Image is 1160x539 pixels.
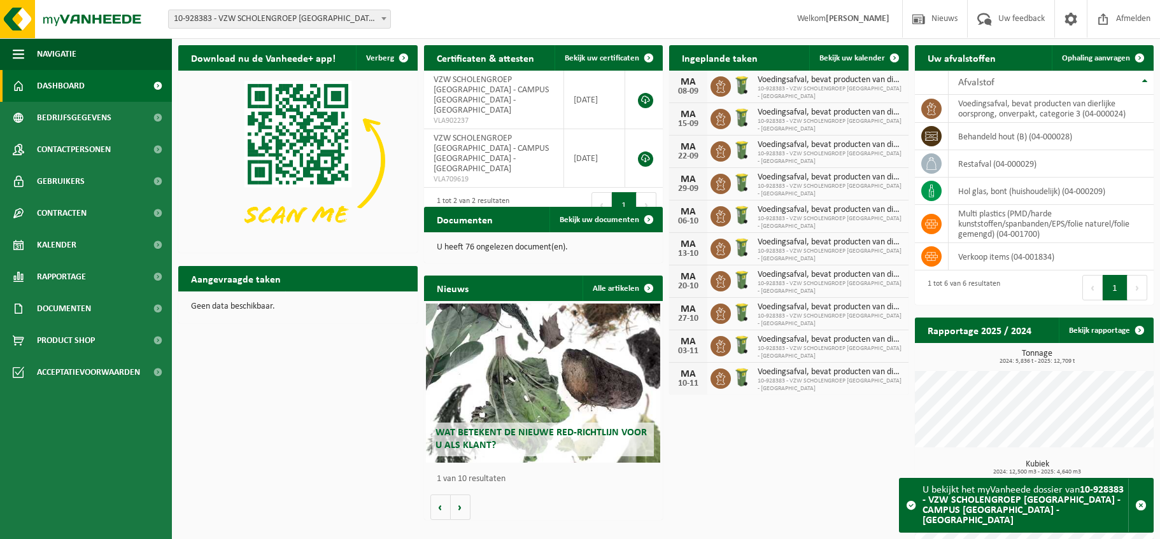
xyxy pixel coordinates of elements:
[675,379,701,388] div: 10-11
[758,183,902,198] span: 10-928383 - VZW SCHOLENGROEP [GEOGRAPHIC_DATA] - [GEOGRAPHIC_DATA]
[37,197,87,229] span: Contracten
[675,87,701,96] div: 08-09
[758,270,902,280] span: Voedingsafval, bevat producten van dierlijke oorsprong, onverpakt, categorie 3
[949,123,1154,150] td: behandeld hout (B) (04-000028)
[758,367,902,377] span: Voedingsafval, bevat producten van dierlijke oorsprong, onverpakt, categorie 3
[1128,275,1147,300] button: Next
[675,217,701,226] div: 06-10
[549,207,661,232] a: Bekijk uw documenten
[675,314,701,323] div: 27-10
[430,191,509,219] div: 1 tot 2 van 2 resultaten
[731,74,753,96] img: WB-0140-HPE-GN-50
[731,302,753,323] img: WB-0140-HPE-GN-50
[675,109,701,120] div: MA
[675,207,701,217] div: MA
[1103,275,1128,300] button: 1
[37,38,76,70] span: Navigatie
[434,75,549,115] span: VZW SCHOLENGROEP [GEOGRAPHIC_DATA] - CAMPUS [GEOGRAPHIC_DATA] - [GEOGRAPHIC_DATA]
[564,129,625,188] td: [DATE]
[675,337,701,347] div: MA
[37,70,85,102] span: Dashboard
[923,479,1128,532] div: U bekijkt het myVanheede dossier van
[826,14,889,24] strong: [PERSON_NAME]
[168,10,391,29] span: 10-928383 - VZW SCHOLENGROEP SINT-MICHIEL - CAMPUS BARNUM - ROESELARE
[675,239,701,249] div: MA
[809,45,907,71] a: Bekijk uw kalender
[758,280,902,295] span: 10-928383 - VZW SCHOLENGROEP [GEOGRAPHIC_DATA] - [GEOGRAPHIC_DATA]
[758,377,902,393] span: 10-928383 - VZW SCHOLENGROEP [GEOGRAPHIC_DATA] - [GEOGRAPHIC_DATA]
[178,71,418,250] img: Download de VHEPlus App
[758,172,902,183] span: Voedingsafval, bevat producten van dierlijke oorsprong, onverpakt, categorie 3
[675,304,701,314] div: MA
[37,325,95,356] span: Product Shop
[591,192,612,218] button: Previous
[612,192,637,218] button: 1
[923,485,1124,526] strong: 10-928383 - VZW SCHOLENGROEP [GEOGRAPHIC_DATA] - CAMPUS [GEOGRAPHIC_DATA] - [GEOGRAPHIC_DATA]
[758,85,902,101] span: 10-928383 - VZW SCHOLENGROEP [GEOGRAPHIC_DATA] - [GEOGRAPHIC_DATA]
[434,116,554,126] span: VLA902237
[675,249,701,258] div: 13-10
[921,349,1154,365] h3: Tonnage
[437,475,657,484] p: 1 van 10 resultaten
[758,237,902,248] span: Voedingsafval, bevat producten van dierlijke oorsprong, onverpakt, categorie 3
[675,185,701,193] div: 29-09
[437,243,651,252] p: U heeft 76 ongelezen document(en).
[758,205,902,215] span: Voedingsafval, bevat producten van dierlijke oorsprong, onverpakt, categorie 3
[1062,54,1130,62] span: Ophaling aanvragen
[555,45,661,71] a: Bekijk uw certificaten
[669,45,770,70] h2: Ingeplande taken
[366,54,394,62] span: Verberg
[758,248,902,263] span: 10-928383 - VZW SCHOLENGROEP [GEOGRAPHIC_DATA] - [GEOGRAPHIC_DATA]
[37,134,111,165] span: Contactpersonen
[583,276,661,301] a: Alle artikelen
[731,237,753,258] img: WB-0140-HPE-GN-50
[758,118,902,133] span: 10-928383 - VZW SCHOLENGROEP [GEOGRAPHIC_DATA] - [GEOGRAPHIC_DATA]
[758,150,902,165] span: 10-928383 - VZW SCHOLENGROEP [GEOGRAPHIC_DATA] - [GEOGRAPHIC_DATA]
[819,54,885,62] span: Bekijk uw kalender
[1082,275,1103,300] button: Previous
[758,140,902,150] span: Voedingsafval, bevat producten van dierlijke oorsprong, onverpakt, categorie 3
[731,204,753,226] img: WB-0140-HPE-GN-50
[949,95,1154,123] td: voedingsafval, bevat producten van dierlijke oorsprong, onverpakt, categorie 3 (04-000024)
[915,318,1044,342] h2: Rapportage 2025 / 2024
[675,282,701,291] div: 20-10
[424,207,506,232] h2: Documenten
[675,272,701,282] div: MA
[675,347,701,356] div: 03-11
[451,494,470,520] button: Volgende
[675,369,701,379] div: MA
[758,335,902,345] span: Voedingsafval, bevat producten van dierlijke oorsprong, onverpakt, categorie 3
[731,367,753,388] img: WB-0140-HPE-GN-50
[758,108,902,118] span: Voedingsafval, bevat producten van dierlijke oorsprong, onverpakt, categorie 3
[37,261,86,293] span: Rapportage
[731,334,753,356] img: WB-0140-HPE-GN-50
[675,174,701,185] div: MA
[731,172,753,193] img: WB-0140-HPE-GN-50
[758,75,902,85] span: Voedingsafval, bevat producten van dierlijke oorsprong, onverpakt, categorie 3
[949,243,1154,270] td: verkoop items (04-001834)
[560,216,639,224] span: Bekijk uw documenten
[675,142,701,152] div: MA
[731,107,753,129] img: WB-0140-HPE-GN-50
[37,165,85,197] span: Gebruikers
[426,304,660,463] a: Wat betekent de nieuwe RED-richtlijn voor u als klant?
[430,494,451,520] button: Vorige
[675,152,701,161] div: 22-09
[731,139,753,161] img: WB-0140-HPE-GN-50
[424,276,481,300] h2: Nieuws
[758,215,902,230] span: 10-928383 - VZW SCHOLENGROEP [GEOGRAPHIC_DATA] - [GEOGRAPHIC_DATA]
[758,302,902,312] span: Voedingsafval, bevat producten van dierlijke oorsprong, onverpakt, categorie 3
[424,45,547,70] h2: Certificaten & attesten
[37,102,111,134] span: Bedrijfsgegevens
[949,205,1154,243] td: multi plastics (PMD/harde kunststoffen/spanbanden/EPS/folie naturel/folie gemengd) (04-001700)
[758,312,902,328] span: 10-928383 - VZW SCHOLENGROEP [GEOGRAPHIC_DATA] - [GEOGRAPHIC_DATA]
[169,10,390,28] span: 10-928383 - VZW SCHOLENGROEP SINT-MICHIEL - CAMPUS BARNUM - ROESELARE
[637,192,656,218] button: Next
[434,134,549,174] span: VZW SCHOLENGROEP [GEOGRAPHIC_DATA] - CAMPUS [GEOGRAPHIC_DATA] - [GEOGRAPHIC_DATA]
[921,469,1154,475] span: 2024: 12,500 m3 - 2025: 4,640 m3
[949,150,1154,178] td: restafval (04-000029)
[1059,318,1152,343] a: Bekijk rapportage
[37,356,140,388] span: Acceptatievoorwaarden
[435,428,647,450] span: Wat betekent de nieuwe RED-richtlijn voor u als klant?
[921,274,1000,302] div: 1 tot 6 van 6 resultaten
